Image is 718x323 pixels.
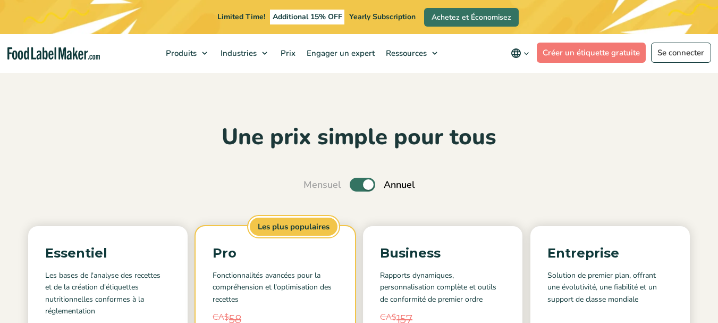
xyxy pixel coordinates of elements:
h2: Une prix simple pour tous [8,123,710,152]
a: Industries [215,34,273,72]
p: Fonctionnalités avancées pour la compréhension et l'optimisation des recettes [213,270,338,305]
p: Business [380,243,505,263]
label: Toggle [350,178,375,192]
p: Entreprise [547,243,673,263]
a: Ressources [381,34,443,72]
span: Produits [163,48,198,59]
p: Essentiel [45,243,171,263]
span: Annuel [384,178,415,192]
a: Engager un expert [301,34,378,72]
a: Achetez et Économisez [424,8,519,27]
a: Se connecter [651,43,711,63]
span: Engager un expert [303,48,376,59]
span: Yearly Subscription [349,12,416,22]
span: Ressources [383,48,428,59]
span: Prix [277,48,297,59]
span: Les plus populaires [248,216,339,238]
p: Solution de premier plan, offrant une évolutivité, une fiabilité et un support de classe mondiale [547,270,673,305]
a: Prix [275,34,299,72]
p: Pro [213,243,338,263]
p: Les bases de l'analyse des recettes et de la création d'étiquettes nutritionnelles conformes à la... [45,270,171,318]
a: Produits [161,34,213,72]
span: Limited Time! [217,12,265,22]
span: Additional 15% OFF [270,10,345,24]
p: Rapports dynamiques, personnalisation complète et outils de conformité de premier ordre [380,270,505,305]
span: Mensuel [303,178,341,192]
a: Créer un étiquette gratuite [537,43,646,63]
span: Industries [217,48,258,59]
